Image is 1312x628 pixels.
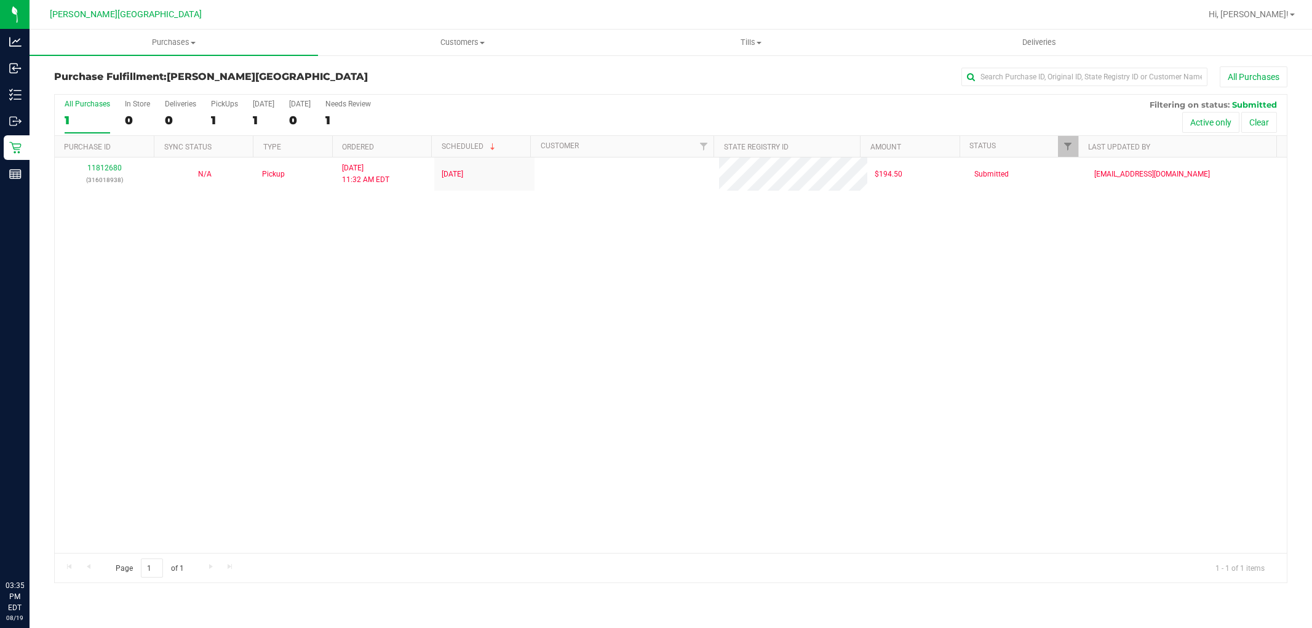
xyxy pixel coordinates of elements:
span: [PERSON_NAME][GEOGRAPHIC_DATA] [167,71,368,82]
p: 03:35 PM EDT [6,580,24,613]
a: Customer [541,141,579,150]
div: Deliveries [165,100,196,108]
span: [PERSON_NAME][GEOGRAPHIC_DATA] [50,9,202,20]
div: [DATE] [253,100,274,108]
div: PickUps [211,100,238,108]
a: State Registry ID [724,143,789,151]
span: [DATE] 11:32 AM EDT [342,162,389,186]
a: Customers [318,30,606,55]
inline-svg: Inbound [9,62,22,74]
a: Scheduled [442,142,498,151]
a: Last Updated By [1088,143,1150,151]
inline-svg: Reports [9,168,22,180]
inline-svg: Analytics [9,36,22,48]
div: 0 [125,113,150,127]
a: Filter [1058,136,1078,157]
span: Submitted [974,169,1009,180]
a: Tills [606,30,895,55]
span: Deliveries [1006,37,1073,48]
a: Filter [693,136,714,157]
iframe: Resource center [12,530,49,566]
span: [DATE] [442,169,463,180]
a: Purchase ID [64,143,111,151]
div: [DATE] [289,100,311,108]
span: Submitted [1232,100,1277,109]
span: [EMAIL_ADDRESS][DOMAIN_NAME] [1094,169,1210,180]
button: All Purchases [1220,66,1287,87]
span: Tills [607,37,894,48]
input: Search Purchase ID, Original ID, State Registry ID or Customer Name... [961,68,1207,86]
a: Amount [870,143,901,151]
input: 1 [141,558,163,578]
a: 11812680 [87,164,122,172]
span: Pickup [262,169,285,180]
span: 1 - 1 of 1 items [1206,558,1274,577]
a: Status [969,141,996,150]
inline-svg: Outbound [9,115,22,127]
p: (316018938) [62,174,147,186]
div: In Store [125,100,150,108]
div: 1 [253,113,274,127]
div: All Purchases [65,100,110,108]
a: Type [263,143,281,151]
a: Ordered [342,143,374,151]
div: 0 [165,113,196,127]
p: 08/19 [6,613,24,622]
h3: Purchase Fulfillment: [54,71,465,82]
a: Deliveries [895,30,1183,55]
div: 1 [211,113,238,127]
a: Sync Status [164,143,212,151]
inline-svg: Retail [9,141,22,154]
div: 1 [65,113,110,127]
button: N/A [198,169,212,180]
inline-svg: Inventory [9,89,22,101]
a: Purchases [30,30,318,55]
span: Filtering on status: [1150,100,1230,109]
span: $194.50 [875,169,902,180]
button: Clear [1241,112,1277,133]
span: Page of 1 [105,558,194,578]
div: 0 [289,113,311,127]
span: Hi, [PERSON_NAME]! [1209,9,1289,19]
span: Customers [319,37,606,48]
span: Not Applicable [198,170,212,178]
button: Active only [1182,112,1239,133]
span: Purchases [30,37,318,48]
div: Needs Review [325,100,371,108]
div: 1 [325,113,371,127]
